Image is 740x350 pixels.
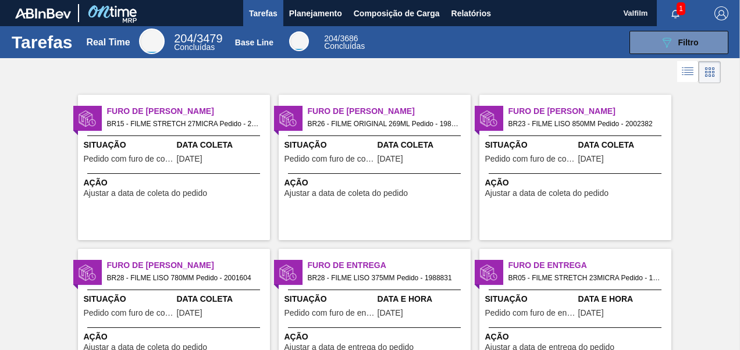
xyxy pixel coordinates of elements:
span: Pedido com furo de coleta [284,155,375,163]
span: Pedido com furo de entrega [284,309,375,317]
span: 07/09/2025, [378,309,403,317]
span: Ajustar a data de coleta do pedido [84,189,208,198]
span: Furo de Coleta [107,105,270,117]
span: Concluídas [324,41,365,51]
img: status [79,264,96,281]
img: status [480,110,497,127]
span: Furo de Coleta [308,105,471,117]
span: Composição de Carga [354,6,440,20]
span: / 3479 [174,32,222,45]
span: Ação [84,177,267,189]
span: Pedido com furo de coleta [84,155,174,163]
span: Ação [485,177,668,189]
span: Furo de Entrega [308,259,471,272]
div: Visão em Cards [699,61,721,83]
span: Data Coleta [177,139,267,151]
span: BR15 - FILME STRETCH 27MICRA Pedido - 2001733 [107,117,261,130]
span: Ajustar a data de coleta do pedido [284,189,408,198]
span: Data Coleta [578,139,668,151]
span: 05/09/2025, [578,309,604,317]
img: Logout [714,6,728,20]
div: Real Time [174,34,222,51]
span: BR23 - FILME LISO 850MM Pedido - 2002382 [508,117,662,130]
span: 07/09/2025 [177,309,202,317]
span: Situação [284,139,375,151]
span: BR28 - FILME LISO 375MM Pedido - 1988831 [308,272,461,284]
div: Base Line [324,35,365,50]
span: 204 [174,32,193,45]
span: Furo de Entrega [508,259,671,272]
span: Pedido com furo de coleta [84,309,174,317]
div: Base Line [289,31,309,51]
button: Notificações [657,5,694,22]
span: / 3686 [324,34,358,43]
div: Real Time [139,28,165,54]
span: Concluídas [174,42,215,52]
span: Furo de Coleta [107,259,270,272]
span: 06/09/2025 [177,155,202,163]
span: BR26 - FILME ORIGINAL 269ML Pedido - 1984276 [308,117,461,130]
span: Pedido com furo de coleta [485,155,575,163]
span: Situação [84,139,174,151]
span: Ação [84,331,267,343]
span: Relatórios [451,6,491,20]
span: BR05 - FILME STRETCH 23MICRA Pedido - 1988539 [508,272,662,284]
span: BR28 - FILME LISO 780MM Pedido - 2001604 [107,272,261,284]
span: Ajustar a data de coleta do pedido [485,189,609,198]
h1: Tarefas [12,35,73,49]
span: Situação [84,293,174,305]
span: 05/09/2025 [378,155,403,163]
span: Situação [284,293,375,305]
span: Filtro [678,38,699,47]
span: Furo de Coleta [508,105,671,117]
img: status [480,264,497,281]
span: Pedido com furo de entrega [485,309,575,317]
span: Planejamento [289,6,342,20]
button: Filtro [629,31,728,54]
img: status [279,110,297,127]
img: TNhmsLtSVTkK8tSr43FrP2fwEKptu5GPRR3wAAAABJRU5ErkJggg== [15,8,71,19]
span: Situação [485,293,575,305]
div: Real Time [86,37,130,48]
span: 204 [324,34,337,43]
div: Base Line [235,38,273,47]
span: Data e Hora [378,293,468,305]
span: Tarefas [249,6,277,20]
span: Data Coleta [177,293,267,305]
span: Ação [284,177,468,189]
span: Ação [284,331,468,343]
span: Data Coleta [378,139,468,151]
div: Visão em Lista [677,61,699,83]
img: status [279,264,297,281]
img: status [79,110,96,127]
span: Situação [485,139,575,151]
span: Ação [485,331,668,343]
span: 07/09/2025 [578,155,604,163]
span: Data e Hora [578,293,668,305]
span: 1 [677,2,685,15]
